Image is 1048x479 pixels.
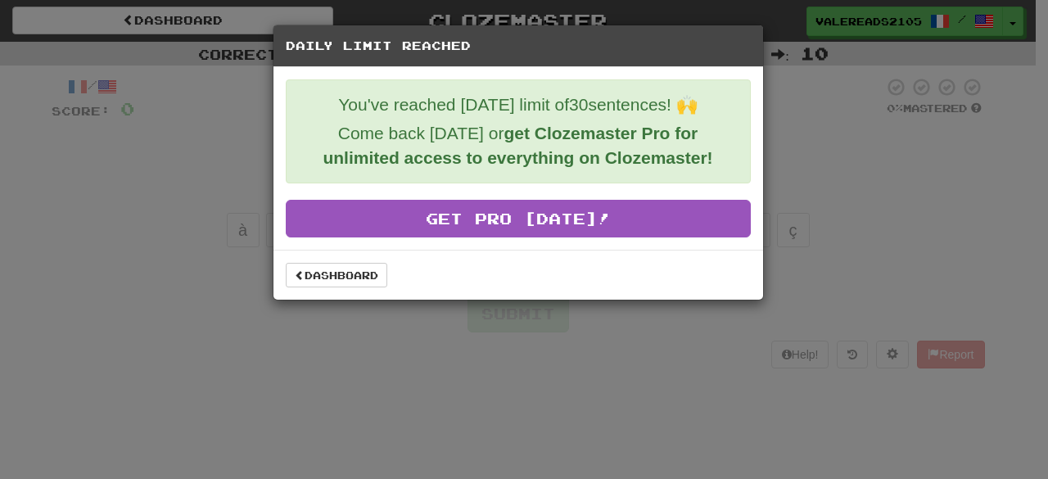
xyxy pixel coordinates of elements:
[286,263,387,287] a: Dashboard
[299,93,738,117] p: You've reached [DATE] limit of 30 sentences! 🙌
[323,124,712,167] strong: get Clozemaster Pro for unlimited access to everything on Clozemaster!
[286,200,751,237] a: Get Pro [DATE]!
[299,121,738,170] p: Come back [DATE] or
[286,38,751,54] h5: Daily Limit Reached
